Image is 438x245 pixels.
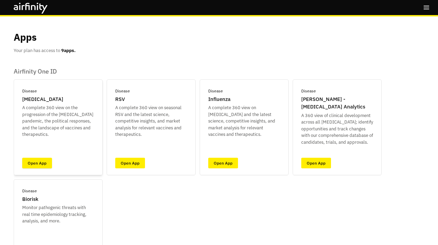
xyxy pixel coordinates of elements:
p: A complete 360 view on [MEDICAL_DATA] and the latest science, competitive insights, and market an... [208,104,280,138]
a: Open App [208,158,238,168]
p: Your plan has access to [14,47,76,54]
a: Open App [301,158,331,168]
p: Disease [208,88,223,94]
p: Apps [14,30,37,44]
a: Open App [115,158,145,168]
p: [MEDICAL_DATA] [22,95,63,103]
p: Disease [301,88,316,94]
p: RSV [115,95,125,103]
p: A complete 360 view on seasonal RSV and the latest science, competitive insights, and market anal... [115,104,187,138]
p: Biorisk [22,195,38,203]
p: Disease [22,88,37,94]
p: Monitor pathogenic threats with real time epidemiology tracking, analysis, and more. [22,204,94,224]
p: Disease [115,88,130,94]
a: Open App [22,158,52,168]
p: A 360 view of clinical development across all [MEDICAL_DATA]; identify opportunities and track ch... [301,112,373,146]
p: Airfinity One ID [14,68,424,75]
p: A complete 360 view on the progression of the [MEDICAL_DATA] pandemic, the political responses, a... [22,104,94,138]
p: Influenza [208,95,230,103]
p: Disease [22,188,37,194]
p: [PERSON_NAME] - [MEDICAL_DATA] Analytics [301,95,373,111]
b: 9 apps. [61,48,76,53]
